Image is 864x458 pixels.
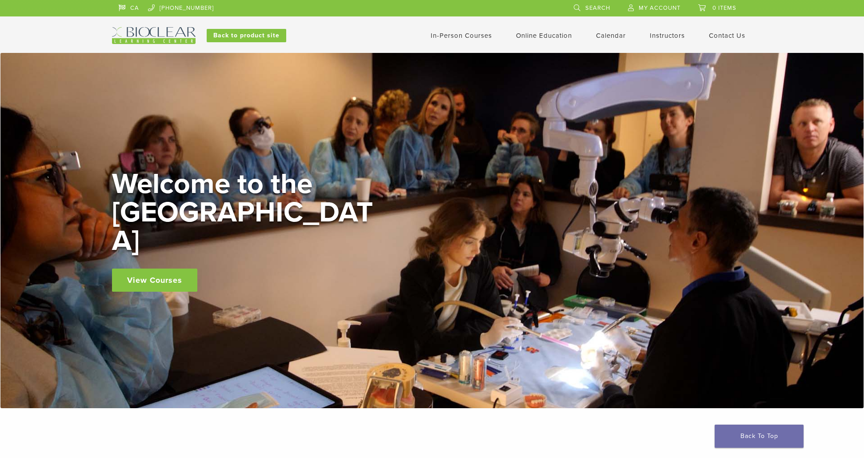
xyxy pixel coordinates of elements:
[112,27,196,44] img: Bioclear
[715,425,804,448] a: Back To Top
[112,170,379,255] h2: Welcome to the [GEOGRAPHIC_DATA]
[585,4,610,12] span: Search
[712,4,736,12] span: 0 items
[431,32,492,40] a: In-Person Courses
[650,32,685,40] a: Instructors
[207,29,286,42] a: Back to product site
[516,32,572,40] a: Online Education
[709,32,745,40] a: Contact Us
[112,269,197,292] a: View Courses
[639,4,680,12] span: My Account
[596,32,626,40] a: Calendar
